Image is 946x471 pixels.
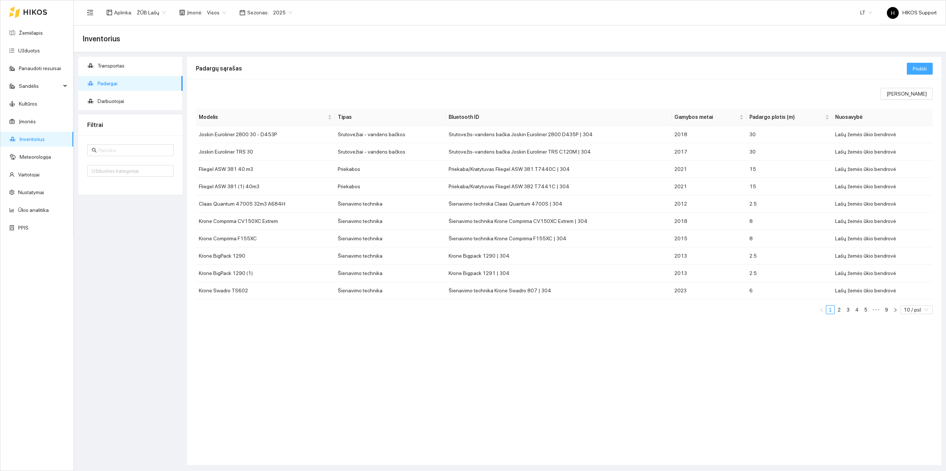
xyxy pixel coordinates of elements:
div: Page Size [901,305,933,314]
td: Srutovežiai - vandens bačkos [335,126,445,143]
td: 2012 [671,195,746,213]
span: Modelis [199,113,326,121]
td: Priekaba/Kratytuvas Fliegel ASW 382 T7441C | 304 [446,178,671,195]
span: Padargai [98,76,177,91]
td: Lašų žemės ūkio bendrovė [832,247,933,265]
a: Kultūros [19,101,37,107]
li: Atgal [817,305,826,314]
td: Šienavimo technika Claas Quantum 4700S | 304 [446,195,671,213]
a: Inventorius [20,136,45,142]
td: 2021 [671,161,746,178]
td: Joskin Euroliner TRS 30 [196,143,335,161]
td: Šienavimo technika [335,230,445,247]
td: Srutovežiai - vandens bačkos [335,143,445,161]
td: Lašų žemės ūkio bendrovė [832,213,933,230]
td: 2013 [671,247,746,265]
td: Lašų žemės ūkio bendrovė [832,161,933,178]
span: Gamybos metai [674,113,738,121]
td: 2018 [671,213,746,230]
td: Krone Swadro TS602 [196,282,335,299]
td: Lašų žemės ūkio bendrovė [832,178,933,195]
td: Priekabos [335,161,445,178]
button: Pridėti [907,63,933,75]
td: 15 [746,178,832,195]
td: Lašų žemės ūkio bendrovė [832,126,933,143]
a: PPIS [18,225,28,231]
td: 2018 [671,126,746,143]
td: 2.5 [746,265,832,282]
td: Fliegel ASW 381 40 m3 [196,161,335,178]
td: Lašų žemės ūkio bendrovė [832,230,933,247]
a: Panaudoti resursai [19,65,61,71]
span: [PERSON_NAME] [887,90,927,98]
a: 5 [862,306,870,314]
th: this column's title is Gamybos metai,this column is sortable [671,109,746,126]
span: Transportas [98,58,177,73]
td: Šienavimo technika Krone Comprima CV150XC Extrem | 304 [446,213,671,230]
a: Ūkio analitika [18,207,49,213]
span: 10 / psl. [904,306,930,314]
span: layout [106,10,112,16]
a: Meteorologija [20,154,51,160]
button: left [817,305,826,314]
td: 2.5 [746,247,832,265]
td: 2021 [671,178,746,195]
td: Šienavimo technika [335,282,445,299]
a: Žemėlapis [19,30,43,36]
td: 15 [746,161,832,178]
td: 2015 [671,230,746,247]
th: Bluetooth ID [446,109,671,126]
td: Krone Comprima F155XC [196,230,335,247]
th: Tipas [335,109,445,126]
span: Darbuotojai [98,94,177,109]
button: [PERSON_NAME] [881,88,933,100]
a: 9 [882,306,891,314]
td: Krone Comprima CV150XC Extrem [196,213,335,230]
a: Nustatymai [18,189,44,195]
td: Priekabos [335,178,445,195]
span: Sezonas : [247,8,269,17]
span: H [891,7,895,19]
td: Krone BigPack 1290 [196,247,335,265]
li: 5 [861,305,870,314]
li: 4 [853,305,861,314]
th: this column's title is Padargo plotis (m),this column is sortable [746,109,832,126]
a: Užduotys [18,48,40,54]
span: Pridėti [913,65,927,73]
input: Paieška [98,146,169,154]
td: Lašų žemės ūkio bendrovė [832,143,933,161]
td: 30 [746,126,832,143]
td: Lašų žemės ūkio bendrovė [832,282,933,299]
div: Filtrai [87,114,174,135]
span: LT [860,7,872,18]
span: shop [179,10,185,16]
td: Joskin Euroliner 2800 30 - D453P [196,126,335,143]
span: Visos [207,7,226,18]
a: 3 [844,306,852,314]
td: 2.5 [746,195,832,213]
span: right [893,308,898,312]
td: 30 [746,143,832,161]
td: 6 [746,282,832,299]
li: Pirmyn [891,305,900,314]
th: this column's title is Modelis,this column is sortable [196,109,335,126]
th: Nuosavybė [832,109,933,126]
td: 2023 [671,282,746,299]
td: Šienavimo technika [335,213,445,230]
button: right [891,305,900,314]
span: ••• [870,305,882,314]
td: Krone Bigpack 1290 | 304 [446,247,671,265]
td: Lašų žemės ūkio bendrovė [832,265,933,282]
td: Šienavimo technika [335,195,445,213]
button: menu-fold [83,5,98,20]
td: 8 [746,213,832,230]
li: Peršokti 5 pls. [870,305,882,314]
span: Padargo plotis (m) [749,113,824,121]
td: 2013 [671,265,746,282]
td: Fliegel ASW 381 (1) 40m3 [196,178,335,195]
li: 2 [835,305,844,314]
a: Įmonės [19,118,36,124]
td: Srutovežis-vandens bačka Joskin Euroliner 2800 D435P | 304 [446,126,671,143]
span: ŽŪB Lašų [137,7,166,18]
